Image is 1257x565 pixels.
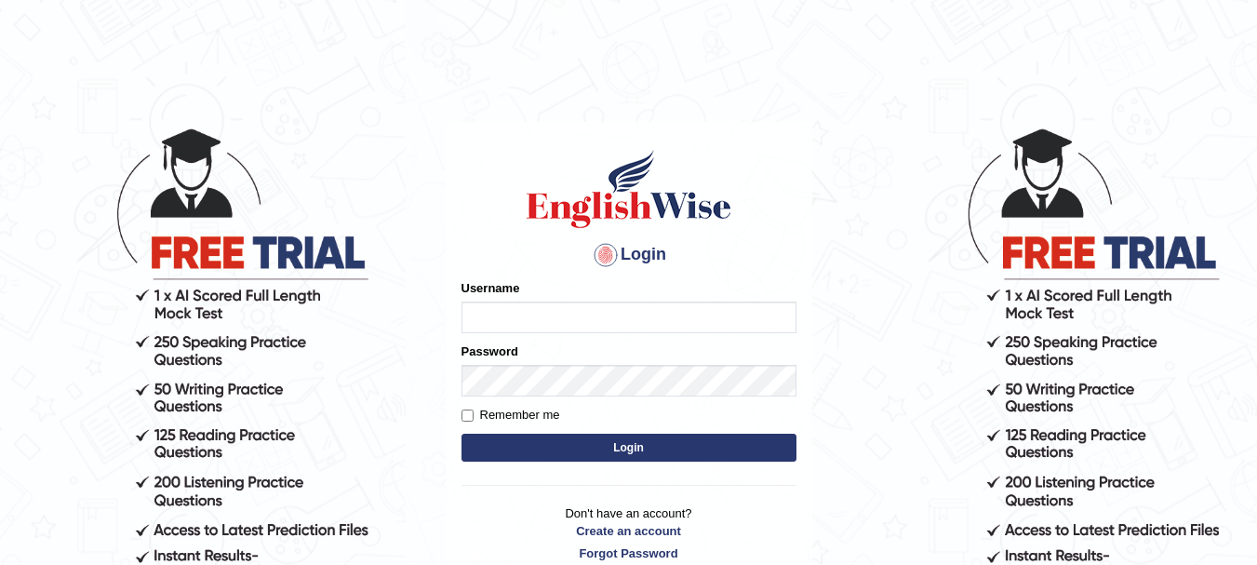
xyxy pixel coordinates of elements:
button: Login [461,434,796,462]
img: Logo of English Wise sign in for intelligent practice with AI [523,147,735,231]
a: Forgot Password [461,545,796,562]
input: Remember me [461,410,474,422]
label: Remember me [461,406,560,424]
label: Username [461,279,520,297]
label: Password [461,343,518,360]
a: Create an account [461,522,796,540]
p: Don't have an account? [461,504,796,562]
h4: Login [461,240,796,270]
